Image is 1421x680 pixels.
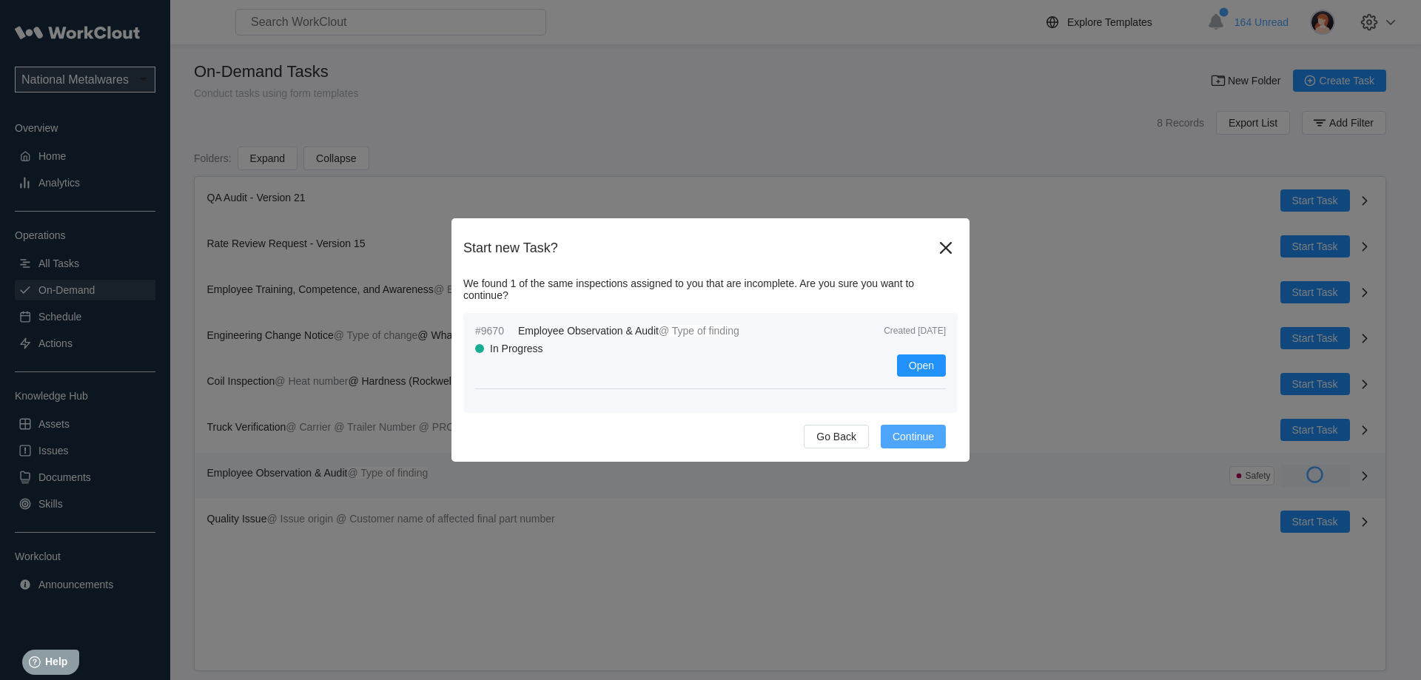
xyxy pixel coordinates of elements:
span: Open [909,360,934,371]
button: Continue [881,425,946,448]
div: We found 1 of the same inspections assigned to you that are incomplete. Are you sure you want to ... [463,277,958,301]
span: Employee Observation & Audit [518,325,659,337]
button: Open [897,354,946,377]
button: Go Back [804,425,869,448]
span: Go Back [816,431,856,442]
span: #9670 [475,325,512,337]
div: Start new Task? [463,240,934,256]
div: Created [DATE] [850,326,946,336]
div: In Progress [490,343,543,354]
span: Continue [893,431,934,442]
mark: @ Type of finding [659,325,739,337]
